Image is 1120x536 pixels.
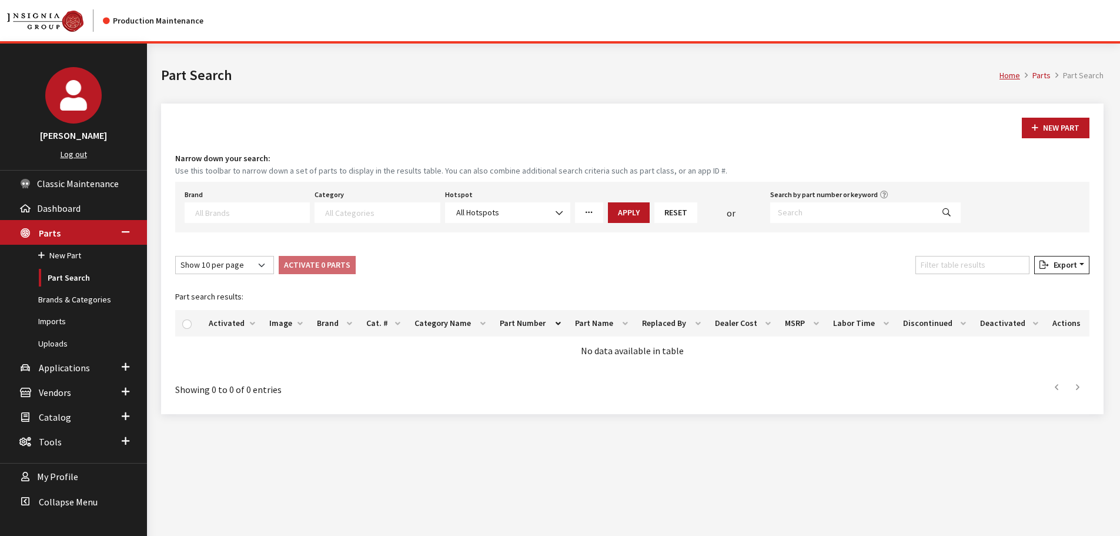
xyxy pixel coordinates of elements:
[1022,118,1089,138] button: New Part
[826,310,896,337] th: Labor Time: activate to sort column ascending
[37,178,119,189] span: Classic Maintenance
[1020,69,1051,82] li: Parts
[1049,259,1077,270] span: Export
[315,202,440,223] span: Select a Category
[39,227,61,239] span: Parts
[932,202,961,223] button: Search
[445,189,473,200] label: Hotspot
[39,436,62,448] span: Tools
[453,207,563,219] span: All Hotspots
[185,202,310,223] span: Select a Brand
[175,337,1089,365] td: No data available in table
[915,256,1029,274] input: Filter table results
[39,411,71,423] span: Catalog
[175,374,548,397] div: Showing 0 to 0 of 0 entries
[39,362,90,374] span: Applications
[37,471,78,483] span: My Profile
[195,207,309,218] textarea: Search
[7,11,83,32] img: Catalog Maintenance
[999,70,1020,81] a: Home
[568,310,635,337] th: Part Name: activate to sort column ascending
[12,128,135,142] h3: [PERSON_NAME]
[185,189,203,200] label: Brand
[202,310,262,337] th: Activated: activate to sort column ascending
[407,310,493,337] th: Category Name: activate to sort column ascending
[61,149,87,159] a: Log out
[315,189,344,200] label: Category
[1045,310,1089,337] th: Actions
[39,387,71,398] span: Vendors
[778,310,827,337] th: MSRP: activate to sort column ascending
[456,207,499,218] span: All Hotspots
[1034,256,1089,274] button: Export
[654,202,697,223] button: Reset
[37,202,81,214] span: Dashboard
[359,310,407,337] th: Cat. #: activate to sort column ascending
[708,310,778,337] th: Dealer Cost: activate to sort column ascending
[175,284,1089,310] caption: Part search results:
[770,189,878,200] label: Search by part number or keyword
[262,310,310,337] th: Image: activate to sort column ascending
[310,310,359,337] th: Brand: activate to sort column ascending
[45,67,102,124] img: Cheyenne Dorton
[635,310,708,337] th: Replaced By: activate to sort column ascending
[493,310,568,337] th: Part Number: activate to sort column descending
[175,152,1089,165] h4: Narrow down your search:
[325,207,439,218] textarea: Search
[770,202,933,223] input: Search
[608,202,650,223] button: Apply
[445,202,570,223] span: All Hotspots
[697,206,765,220] div: or
[175,165,1089,177] small: Use this toolbar to narrow down a set of parts to display in the results table. You can also comb...
[575,202,603,223] a: More Filters
[161,65,999,86] h1: Part Search
[896,310,973,337] th: Discontinued: activate to sort column ascending
[1051,69,1104,82] li: Part Search
[7,9,103,32] a: Insignia Group logo
[39,496,98,508] span: Collapse Menu
[973,310,1045,337] th: Deactivated: activate to sort column ascending
[103,15,203,27] div: Production Maintenance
